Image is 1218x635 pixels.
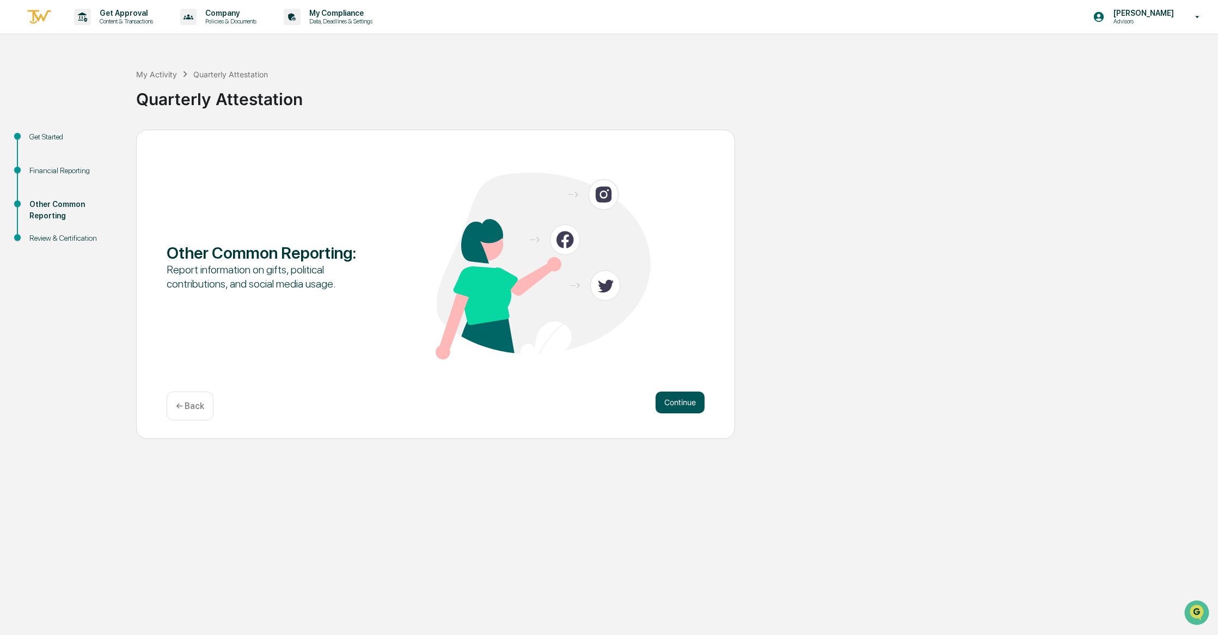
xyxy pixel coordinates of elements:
div: Other Common Reporting : [167,243,382,262]
img: Other Common Reporting [436,173,651,359]
p: Get Approval [91,9,158,17]
div: Get Started [29,131,119,143]
a: 🔎Data Lookup [7,154,73,173]
a: 🗄️Attestations [75,133,139,152]
button: Start new chat [185,87,198,100]
span: Data Lookup [22,158,69,169]
span: Preclearance [22,137,70,148]
img: logo [26,8,52,26]
p: My Compliance [301,9,378,17]
div: 🖐️ [11,138,20,147]
p: How can we help? [11,23,198,40]
iframe: Open customer support [1183,599,1213,628]
div: Review & Certification [29,233,119,244]
a: 🖐️Preclearance [7,133,75,152]
div: We're available if you need us! [37,94,138,103]
div: 🔎 [11,159,20,168]
p: Data, Deadlines & Settings [301,17,378,25]
div: Financial Reporting [29,165,119,176]
div: Start new chat [37,83,179,94]
button: Continue [656,392,705,413]
div: Quarterly Attestation [136,81,1213,109]
div: Quarterly Attestation [193,70,268,79]
span: Attestations [90,137,135,148]
p: Advisors [1105,17,1179,25]
div: Report information on gifts, political contributions, and social media usage. [167,262,382,291]
img: 1746055101610-c473b297-6a78-478c-a979-82029cc54cd1 [11,83,30,103]
p: [PERSON_NAME] [1105,9,1179,17]
div: 🗄️ [79,138,88,147]
p: Policies & Documents [197,17,262,25]
p: ← Back [176,401,204,411]
span: Pylon [108,185,132,193]
a: Powered byPylon [77,184,132,193]
p: Content & Transactions [91,17,158,25]
div: My Activity [136,70,177,79]
div: Other Common Reporting [29,199,119,222]
p: Company [197,9,262,17]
